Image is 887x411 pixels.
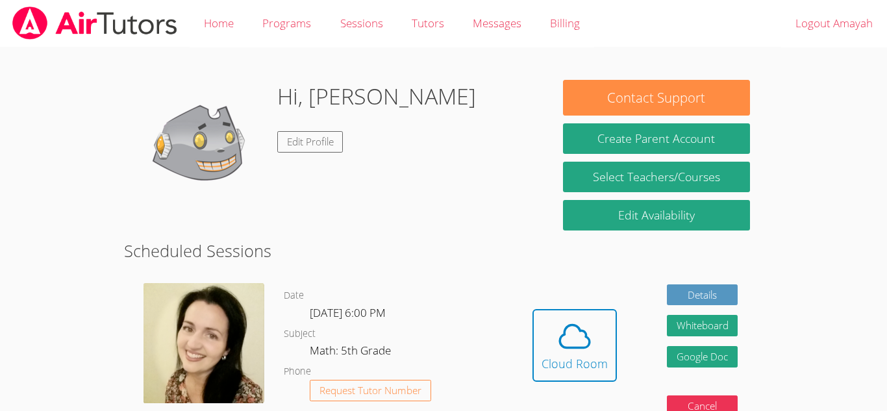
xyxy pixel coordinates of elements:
[124,238,763,263] h2: Scheduled Sessions
[563,162,750,192] a: Select Teachers/Courses
[310,305,386,320] span: [DATE] 6:00 PM
[277,80,476,113] h1: Hi, [PERSON_NAME]
[667,315,738,336] button: Whiteboard
[310,380,431,401] button: Request Tutor Number
[473,16,521,31] span: Messages
[277,131,344,153] a: Edit Profile
[310,342,394,364] dd: Math: 5th Grade
[11,6,179,40] img: airtutors_banner-c4298cdbf04f3fff15de1276eac7730deb9818008684d7c2e4769d2f7ddbe033.png
[284,364,311,380] dt: Phone
[667,284,738,306] a: Details
[319,386,421,395] span: Request Tutor Number
[144,283,264,403] img: Screenshot%202022-07-16%2010.55.09%20PM.png
[563,200,750,230] a: Edit Availability
[532,309,617,382] button: Cloud Room
[284,326,316,342] dt: Subject
[563,123,750,154] button: Create Parent Account
[563,80,750,116] button: Contact Support
[667,346,738,367] a: Google Doc
[542,355,608,373] div: Cloud Room
[137,80,267,210] img: default.png
[284,288,304,304] dt: Date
